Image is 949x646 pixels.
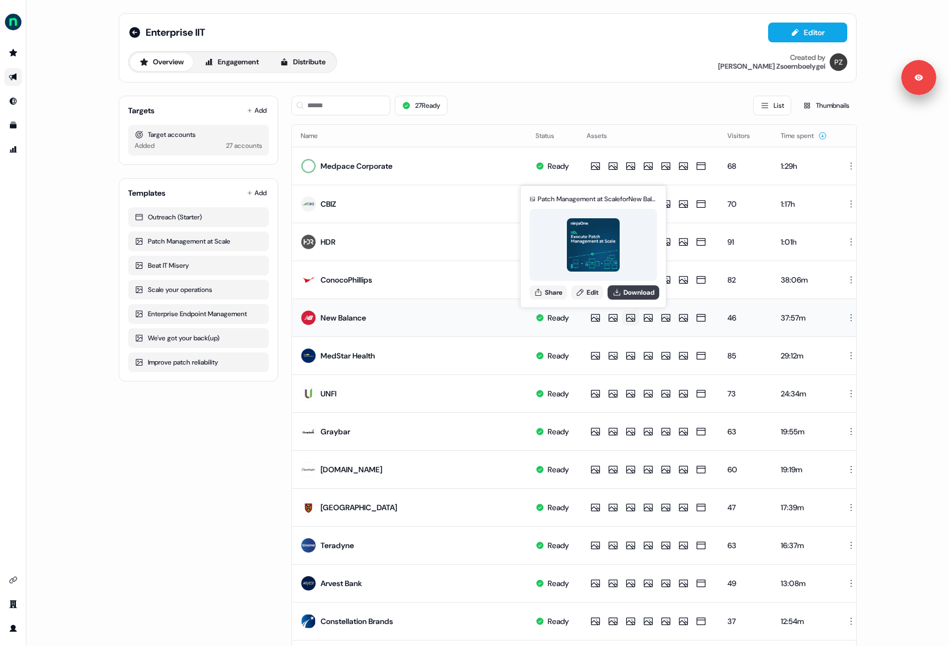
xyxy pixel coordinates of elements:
[321,198,336,209] div: CBIZ
[395,96,448,115] button: 27Ready
[321,236,335,247] div: HDR
[4,92,22,110] a: Go to Inbound
[727,388,763,399] div: 73
[567,218,620,272] img: asset preview
[4,595,22,613] a: Go to team
[321,350,375,361] div: MedStar Health
[548,312,569,323] div: Ready
[727,312,763,323] div: 46
[781,464,827,475] div: 19:19m
[195,53,268,71] button: Engagement
[578,125,719,147] th: Assets
[529,285,567,300] button: Share
[548,464,569,475] div: Ready
[727,350,763,361] div: 85
[135,357,262,368] div: Improve patch reliability
[135,140,155,151] div: Added
[135,308,262,319] div: Enterprise Endpoint Management
[301,126,331,146] button: Name
[548,540,569,551] div: Ready
[548,502,569,513] div: Ready
[245,103,269,118] button: Add
[781,198,827,209] div: 1:17h
[4,117,22,134] a: Go to templates
[781,350,827,361] div: 29:12m
[321,161,393,172] div: Medpace Corporate
[4,44,22,62] a: Go to prospects
[727,426,763,437] div: 63
[727,616,763,627] div: 37
[548,616,569,627] div: Ready
[548,388,569,399] div: Ready
[781,274,827,285] div: 38:06m
[830,53,847,71] img: Petra
[321,388,336,399] div: UNFI
[727,540,763,551] div: 63
[781,578,827,589] div: 13:08m
[768,23,847,42] button: Editor
[135,212,262,223] div: Outreach (Starter)
[781,540,827,551] div: 16:37m
[245,185,269,201] button: Add
[781,616,827,627] div: 12:54m
[4,141,22,158] a: Go to attribution
[571,285,603,300] a: Edit
[548,161,569,172] div: Ready
[135,260,262,271] div: Beat IT Misery
[128,187,165,198] div: Templates
[718,62,825,71] div: [PERSON_NAME] Zsoemboelygei
[608,285,659,300] button: Download
[321,616,393,627] div: Constellation Brands
[538,194,657,205] div: Patch Management at Scale for New Balance
[781,236,827,247] div: 1:01h
[727,502,763,513] div: 47
[796,96,857,115] button: Thumbnails
[548,350,569,361] div: Ready
[226,140,262,151] div: 27 accounts
[536,126,567,146] button: Status
[271,53,335,71] button: Distribute
[4,68,22,86] a: Go to outbound experience
[146,26,205,39] span: Enterprise IIT
[727,198,763,209] div: 70
[781,388,827,399] div: 24:34m
[321,426,350,437] div: Graybar
[727,464,763,475] div: 60
[548,426,569,437] div: Ready
[4,571,22,589] a: Go to integrations
[135,333,262,344] div: We've got your back(up)
[727,274,763,285] div: 82
[321,502,397,513] div: [GEOGRAPHIC_DATA]
[781,502,827,513] div: 17:39m
[781,126,827,146] button: Time spent
[727,161,763,172] div: 68
[4,620,22,637] a: Go to profile
[321,540,354,551] div: Teradyne
[548,578,569,589] div: Ready
[135,129,262,140] div: Target accounts
[321,312,366,323] div: New Balance
[768,28,847,40] a: Editor
[321,274,372,285] div: ConocoPhillips
[130,53,193,71] button: Overview
[135,284,262,295] div: Scale your operations
[128,105,155,116] div: Targets
[753,96,791,115] button: List
[781,161,827,172] div: 1:29h
[790,53,825,62] div: Created by
[727,578,763,589] div: 49
[321,464,382,475] div: [DOMAIN_NAME]
[781,312,827,323] div: 37:57m
[781,426,827,437] div: 19:55m
[727,126,763,146] button: Visitors
[321,578,362,589] div: Arvest Bank
[135,236,262,247] div: Patch Management at Scale
[727,236,763,247] div: 91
